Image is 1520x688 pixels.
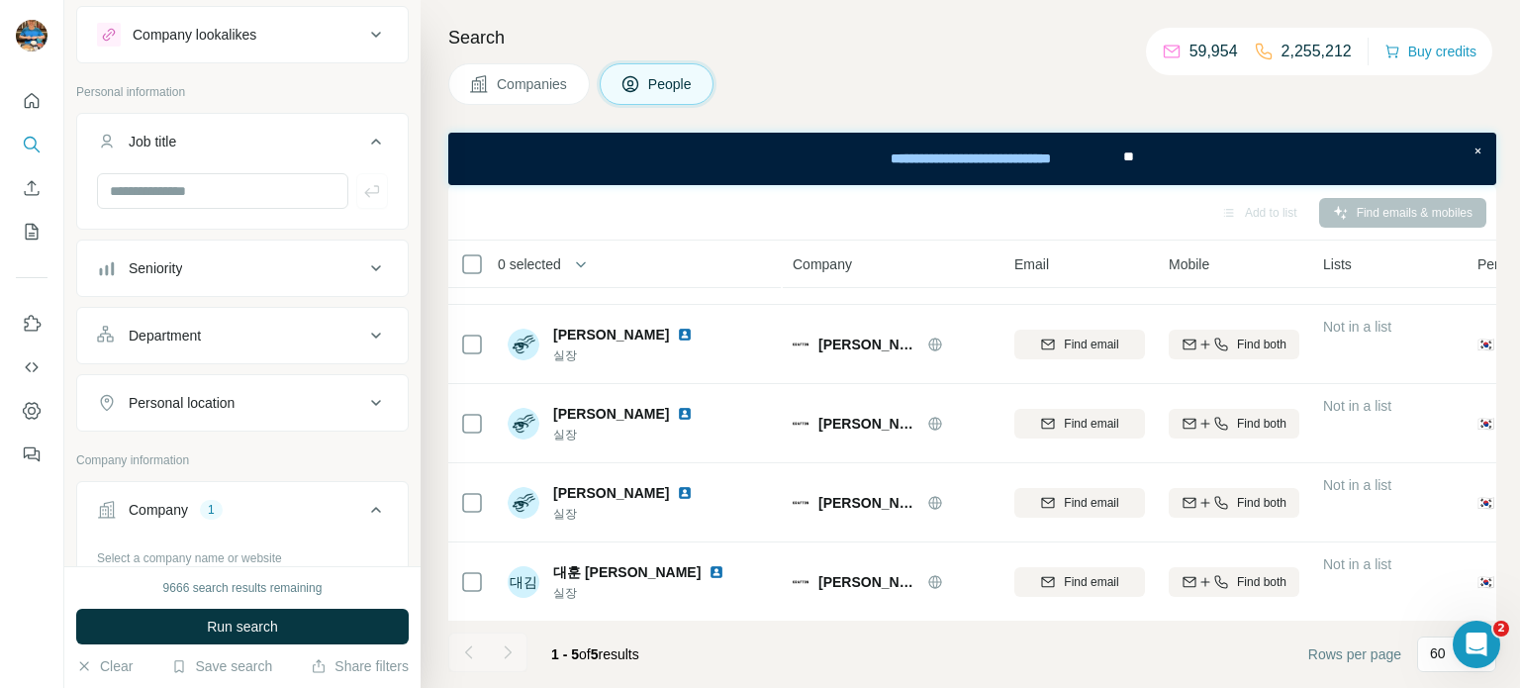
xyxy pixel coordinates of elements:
div: Department [129,326,201,345]
span: [PERSON_NAME] [818,414,917,434]
span: results [551,646,639,662]
button: Find email [1014,409,1145,439]
span: Email [1014,254,1049,274]
img: Logo of Krafton [793,574,808,590]
span: Find both [1237,415,1286,433]
button: Feedback [16,437,47,472]
button: Use Surfe on LinkedIn [16,306,47,342]
span: Rows per page [1308,644,1401,664]
span: 🇰🇷 [1477,572,1494,592]
img: Logo of Krafton [793,495,808,511]
img: LinkedIn logo [677,485,693,501]
span: 실장 [553,426,701,443]
button: Buy credits [1384,38,1476,65]
span: Find email [1064,415,1118,433]
p: Company information [76,451,409,469]
span: Find both [1237,336,1286,353]
span: Run search [207,617,278,637]
span: 🇰🇷 [1477,414,1494,434]
span: of [579,646,591,662]
button: Find email [1014,488,1145,518]
span: [PERSON_NAME] [553,404,669,424]
button: Use Surfe API [16,349,47,385]
button: Enrich CSV [16,170,47,206]
button: Company1 [77,486,408,541]
iframe: Intercom live chat [1453,621,1500,668]
span: 🇰🇷 [1477,335,1494,354]
button: Find both [1169,330,1299,359]
img: LinkedIn logo [709,564,724,580]
span: Not in a list [1323,319,1391,335]
img: Logo of Krafton [793,337,808,352]
span: Find both [1237,573,1286,591]
button: Seniority [77,245,408,292]
span: Find email [1064,336,1118,353]
img: Avatar [508,487,539,519]
span: Company [793,254,852,274]
div: 대김 [508,566,539,598]
iframe: Banner [448,133,1496,185]
button: Search [16,127,47,162]
span: 실장 [553,505,701,523]
span: Companies [497,74,569,94]
div: Job title [129,132,176,151]
span: 5 [591,646,599,662]
span: Not in a list [1323,556,1391,572]
button: Run search [76,609,409,644]
img: LinkedIn logo [677,406,693,422]
span: [PERSON_NAME] [553,483,669,503]
button: My lists [16,214,47,249]
span: Find both [1237,494,1286,512]
span: Find email [1064,494,1118,512]
div: Company lookalikes [133,25,256,45]
span: Find email [1064,573,1118,591]
button: Job title [77,118,408,173]
img: Avatar [16,20,47,51]
button: Personal location [77,379,408,427]
span: People [648,74,694,94]
button: Save search [171,656,272,676]
div: 1 [200,501,223,519]
img: Logo of Krafton [793,416,808,432]
div: Personal location [129,393,235,413]
span: [PERSON_NAME] [553,325,669,344]
div: 9666 search results remaining [163,579,323,597]
button: Find both [1169,488,1299,518]
button: Department [77,312,408,359]
div: Select a company name or website [97,541,388,567]
span: Not in a list [1323,398,1391,414]
p: Personal information [76,83,409,101]
span: 0 selected [498,254,561,274]
span: 1 - 5 [551,646,579,662]
div: Seniority [129,258,182,278]
button: Company lookalikes [77,11,408,58]
button: Find both [1169,567,1299,597]
button: Find email [1014,330,1145,359]
p: 2,255,212 [1282,40,1352,63]
button: Quick start [16,83,47,119]
img: LinkedIn logo [677,327,693,343]
span: 2 [1493,621,1509,637]
h4: Search [448,24,1496,51]
button: Clear [76,656,133,676]
span: Mobile [1169,254,1209,274]
p: 60 [1430,643,1446,663]
button: Find email [1014,567,1145,597]
button: Find both [1169,409,1299,439]
span: Not in a list [1323,477,1391,493]
button: Dashboard [16,393,47,429]
span: [PERSON_NAME] [818,335,917,354]
span: 실장 [553,584,732,602]
span: 실장 [553,346,701,364]
span: 🇰🇷 [1477,493,1494,513]
span: Lists [1323,254,1352,274]
img: Avatar [508,408,539,440]
span: [PERSON_NAME] [818,493,917,513]
p: 59,954 [1189,40,1238,63]
img: Avatar [508,329,539,360]
span: [PERSON_NAME] [818,572,917,592]
div: Company [129,500,188,520]
button: Share filters [311,656,409,676]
